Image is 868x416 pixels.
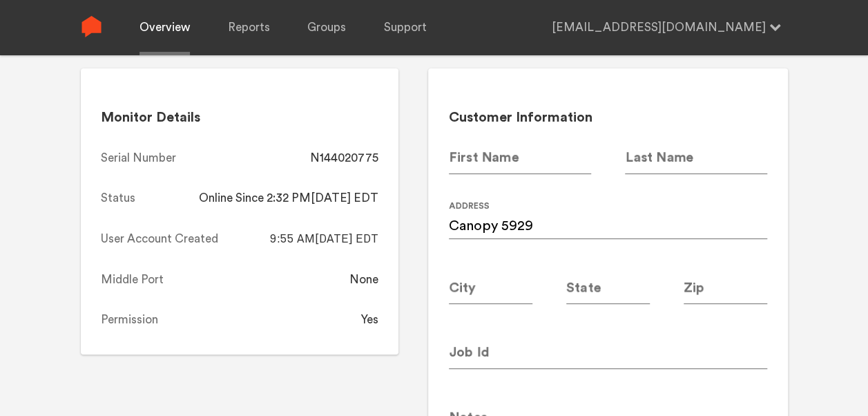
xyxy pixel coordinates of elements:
div: Middle Port [101,272,164,288]
div: None [349,272,378,288]
div: N144020775 [310,150,378,167]
div: Status [101,190,135,207]
h2: Monitor Details [101,109,378,126]
img: Sense Logo [81,16,102,37]
div: Permission [101,312,158,328]
div: Yes [361,312,378,328]
div: Serial Number [101,150,176,167]
div: User Account Created [101,231,218,247]
h2: Customer Information [449,109,767,126]
span: 9:55 AM[DATE] EDT [270,231,378,245]
div: Online Since 2:32 PM[DATE] EDT [199,190,378,207]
